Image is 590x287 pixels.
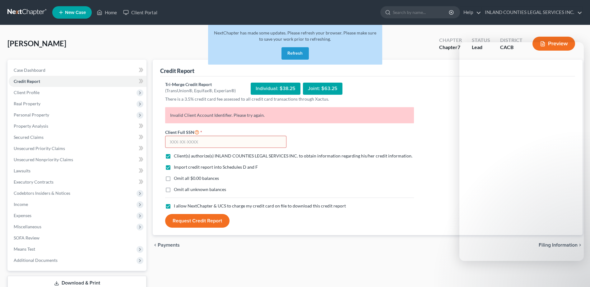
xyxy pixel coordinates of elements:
[303,83,342,95] div: Joint: $63.25
[14,157,73,162] span: Unsecured Nonpriority Claims
[165,96,414,102] p: There is a 3.5% credit card fee assessed to all credit card transactions through Xactus.
[459,42,584,261] iframe: Intercom live chat
[439,44,462,51] div: Chapter
[14,257,58,263] span: Additional Documents
[14,67,45,73] span: Case Dashboard
[153,243,158,248] i: chevron_left
[569,266,584,281] iframe: Intercom live chat
[14,168,30,173] span: Lawsuits
[9,76,146,87] a: Credit Report
[14,179,53,184] span: Executory Contracts
[14,146,65,151] span: Unsecured Priority Claims
[174,164,258,170] span: Import credit report into Schedules D and F
[174,153,412,158] span: Client(s) authorize(s) INLAND COUNTIES LEGAL SERVICES INC. to obtain information regarding his/he...
[393,7,450,18] input: Search by name...
[281,47,309,60] button: Refresh
[9,154,146,165] a: Unsecured Nonpriority Claims
[9,65,146,76] a: Case Dashboard
[251,83,300,95] div: Individual: $38.25
[9,232,146,244] a: SOFA Review
[439,37,462,44] div: Chapter
[94,7,120,18] a: Home
[9,143,146,154] a: Unsecured Priority Claims
[9,165,146,176] a: Lawsuits
[14,224,41,229] span: Miscellaneous
[153,243,180,248] button: chevron_left Payments
[458,44,460,50] span: 7
[158,243,180,248] span: Payments
[7,39,66,48] span: [PERSON_NAME]
[14,246,35,252] span: Means Test
[14,79,40,84] span: Credit Report
[14,134,44,140] span: Secured Claims
[165,81,236,88] div: Tri-Merge Credit Report
[165,136,286,148] input: XXX-XX-XXXX
[174,203,346,208] span: I allow NextChapter & UCS to charge my credit card on file to download this credit report
[165,88,236,94] div: (TransUnion®, Equifax®, Experian®)
[165,107,414,123] p: Invalid Client Account Identifier. Please try again.
[14,101,40,106] span: Real Property
[165,130,194,135] span: Client Full SSN
[9,132,146,143] a: Secured Claims
[9,176,146,188] a: Executory Contracts
[532,37,575,51] button: Preview
[14,123,48,129] span: Property Analysis
[214,30,376,42] span: NextChapter has made some updates. Please refresh your browser. Please make sure to save your wor...
[14,90,39,95] span: Client Profile
[500,37,523,44] div: District
[165,214,230,228] button: Request Credit Report
[482,7,582,18] a: INLAND COUNTIES LEGAL SERVICES INC.
[120,7,160,18] a: Client Portal
[174,187,226,192] span: Omit all unknown balances
[14,202,28,207] span: Income
[174,175,219,181] span: Omit all $0.00 balances
[14,190,70,196] span: Codebtors Insiders & Notices
[14,112,49,117] span: Personal Property
[14,213,31,218] span: Expenses
[65,10,86,15] span: New Case
[160,67,194,75] div: Credit Report
[14,235,39,240] span: SOFA Review
[460,7,481,18] a: Help
[472,37,490,44] div: Status
[9,121,146,132] a: Property Analysis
